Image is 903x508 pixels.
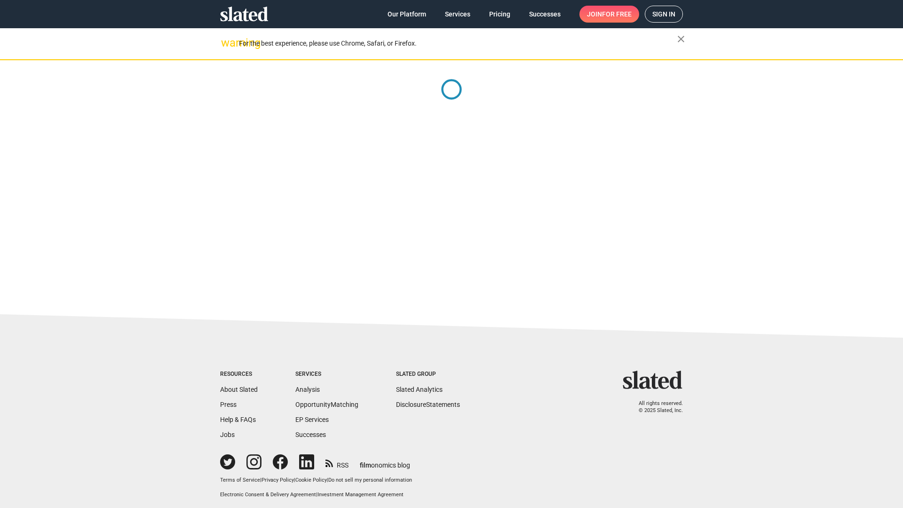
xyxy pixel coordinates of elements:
[220,492,316,498] a: Electronic Consent & Delivery Agreement
[327,477,328,483] span: |
[295,386,320,393] a: Analysis
[295,371,358,378] div: Services
[261,477,294,483] a: Privacy Policy
[220,386,258,393] a: About Slated
[220,416,256,423] a: Help & FAQs
[437,6,478,23] a: Services
[396,401,460,408] a: DisclosureStatements
[220,431,235,438] a: Jobs
[295,431,326,438] a: Successes
[529,6,561,23] span: Successes
[675,33,687,45] mat-icon: close
[396,386,443,393] a: Slated Analytics
[489,6,510,23] span: Pricing
[328,477,412,484] button: Do not sell my personal information
[316,492,317,498] span: |
[220,371,258,378] div: Resources
[579,6,639,23] a: Joinfor free
[294,477,295,483] span: |
[295,401,358,408] a: OpportunityMatching
[629,400,683,414] p: All rights reserved. © 2025 Slated, Inc.
[380,6,434,23] a: Our Platform
[260,477,261,483] span: |
[220,401,237,408] a: Press
[482,6,518,23] a: Pricing
[587,6,632,23] span: Join
[360,461,371,469] span: film
[239,37,677,50] div: For the best experience, please use Chrome, Safari, or Firefox.
[522,6,568,23] a: Successes
[388,6,426,23] span: Our Platform
[295,416,329,423] a: EP Services
[396,371,460,378] div: Slated Group
[445,6,470,23] span: Services
[221,37,232,48] mat-icon: warning
[220,477,260,483] a: Terms of Service
[295,477,327,483] a: Cookie Policy
[325,455,349,470] a: RSS
[645,6,683,23] a: Sign in
[360,453,410,470] a: filmonomics blog
[602,6,632,23] span: for free
[652,6,675,22] span: Sign in
[317,492,404,498] a: Investment Management Agreement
